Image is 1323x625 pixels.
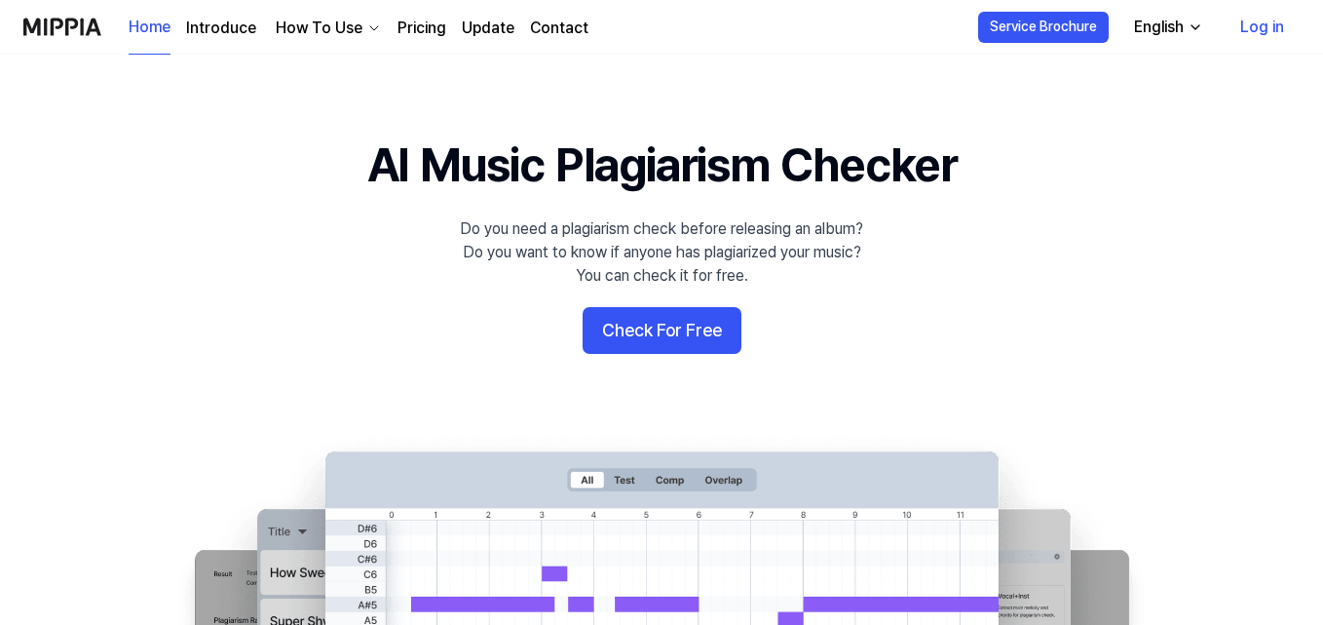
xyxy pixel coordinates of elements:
a: Contact [530,17,588,40]
a: Update [462,17,514,40]
div: Do you need a plagiarism check before releasing an album? Do you want to know if anyone has plagi... [460,217,863,288]
div: English [1130,16,1188,39]
button: Check For Free [583,307,741,354]
a: Home [129,1,170,55]
button: How To Use [272,17,382,40]
div: How To Use [272,17,366,40]
button: Service Brochure [978,12,1109,43]
h1: AI Music Plagiarism Checker [367,133,957,198]
a: Pricing [397,17,446,40]
button: English [1118,8,1215,47]
a: Introduce [186,17,256,40]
